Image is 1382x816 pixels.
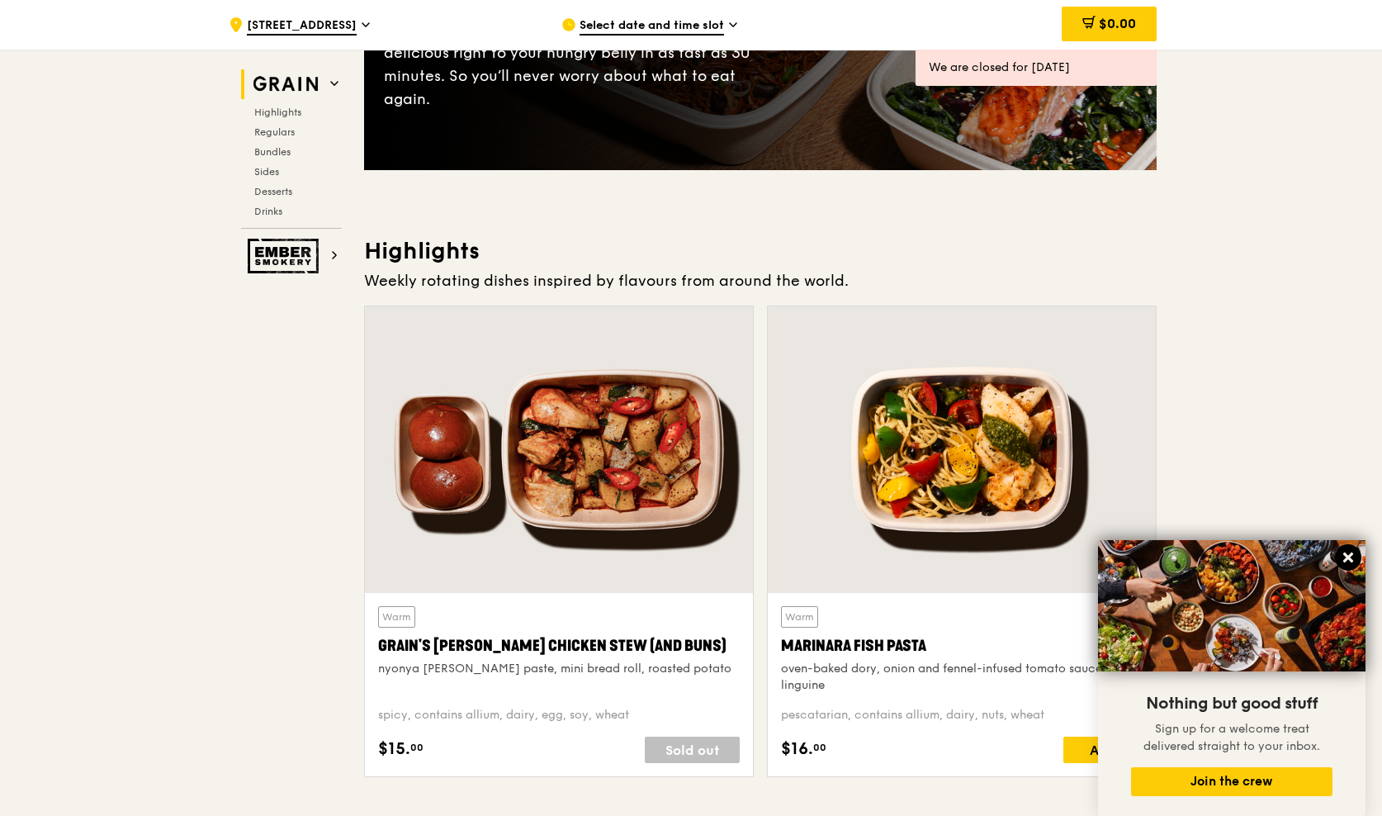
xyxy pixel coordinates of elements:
button: Join the crew [1131,767,1332,796]
div: Add [1063,737,1143,763]
h3: Highlights [364,236,1157,266]
div: Warm [378,606,415,628]
span: Nothing but good stuff [1146,694,1318,714]
span: Select date and time slot [580,17,724,36]
span: Desserts [254,186,292,197]
span: 00 [410,741,424,754]
div: Sold out [645,737,740,763]
span: Regulars [254,126,295,138]
button: Close [1335,544,1361,571]
div: Grain's [PERSON_NAME] Chicken Stew (and buns) [378,634,740,657]
div: We are closed for [DATE] [929,59,1143,76]
span: Drinks [254,206,282,217]
span: [STREET_ADDRESS] [247,17,357,36]
div: Marinara Fish Pasta [781,634,1143,657]
span: Sides [254,166,279,178]
div: Warm [781,606,818,628]
div: pescatarian, contains allium, dairy, nuts, wheat [781,707,1143,723]
div: oven-baked dory, onion and fennel-infused tomato sauce, linguine [781,661,1143,694]
img: Ember Smokery web logo [248,239,324,273]
div: Weekly rotating dishes inspired by flavours from around the world. [364,269,1157,292]
span: $0.00 [1099,16,1136,31]
div: nyonya [PERSON_NAME] paste, mini bread roll, roasted potato [378,661,740,677]
span: $15. [378,737,410,761]
div: spicy, contains allium, dairy, egg, soy, wheat [378,707,740,723]
span: Bundles [254,146,291,158]
img: DSC07876-Edit02-Large.jpeg [1098,540,1365,671]
span: Highlights [254,107,301,118]
img: Grain web logo [248,69,324,99]
span: 00 [813,741,826,754]
span: $16. [781,737,813,761]
span: Sign up for a welcome treat delivered straight to your inbox. [1143,722,1320,753]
